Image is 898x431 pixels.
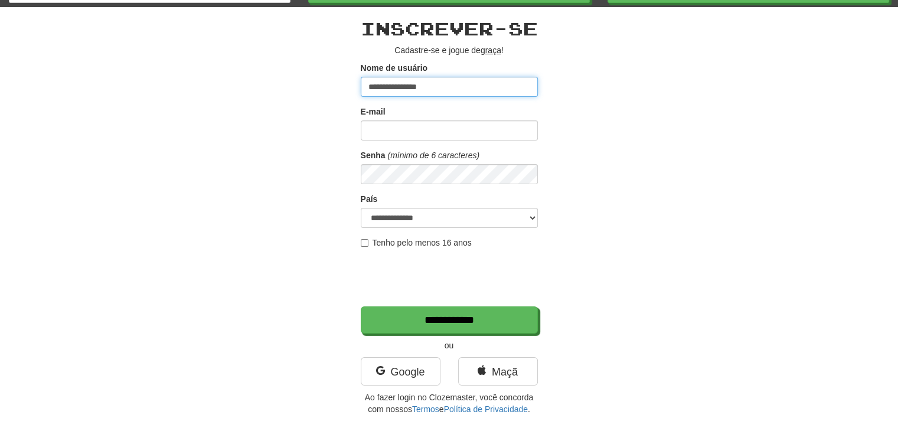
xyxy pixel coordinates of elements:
[361,151,386,160] font: Senha
[365,393,534,414] font: Ao fazer login no Clozemaster, você concorda com nossos
[444,404,528,414] a: Política de Privacidade
[458,357,538,386] a: Maçã
[361,107,386,116] font: E-mail
[481,45,501,55] font: graça
[361,254,540,301] iframe: reCAPTCHA
[439,404,444,414] font: e
[528,404,530,414] font: .
[361,357,440,386] a: Google
[361,239,368,247] input: Tenho pelo menos 16 anos
[394,45,481,55] font: Cadastre-se e jogue de
[361,63,428,73] font: Nome de usuário
[361,18,538,39] font: Inscrever-se
[445,341,454,350] font: ou
[361,194,378,204] font: País
[390,366,424,378] font: Google
[492,366,518,378] font: Maçã
[387,151,479,160] font: (mínimo de 6 caracteres)
[501,45,504,55] font: !
[412,404,439,414] a: Termos
[373,238,472,247] font: Tenho pelo menos 16 anos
